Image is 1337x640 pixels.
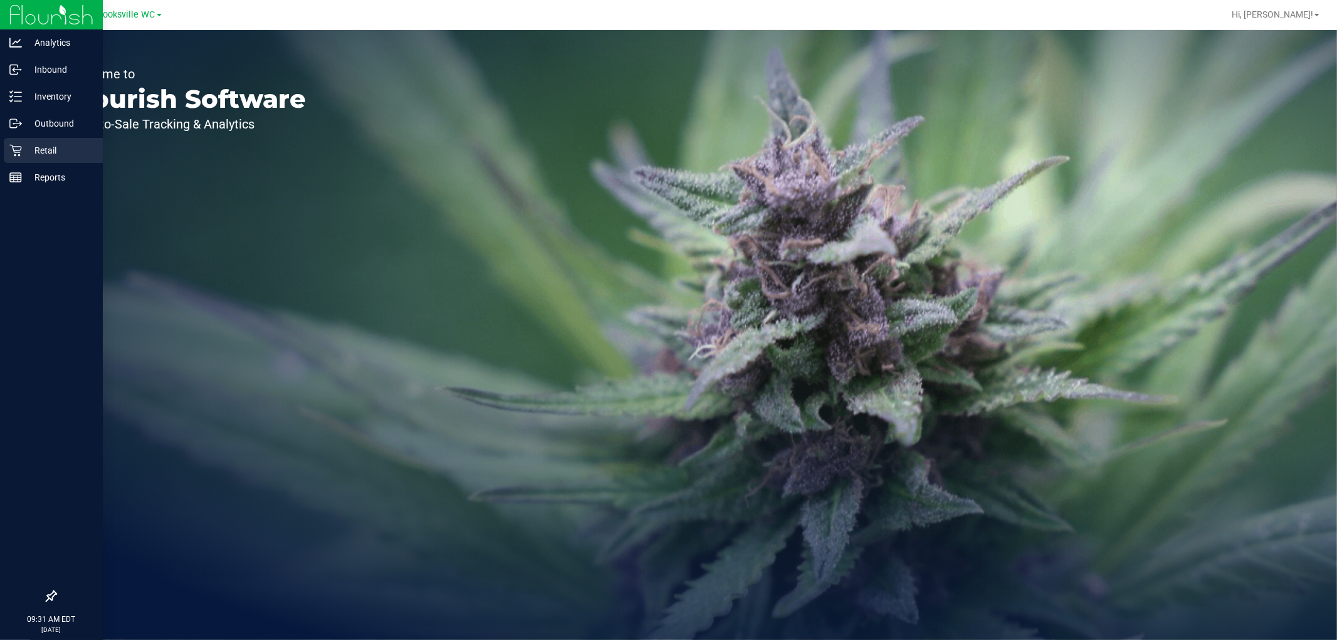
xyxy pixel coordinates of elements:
p: Retail [22,143,97,158]
p: Outbound [22,116,97,131]
span: Brooksville WC [95,9,155,20]
p: Flourish Software [68,87,306,112]
inline-svg: Inbound [9,63,22,76]
p: Welcome to [68,68,306,80]
p: 09:31 AM EDT [6,614,97,625]
inline-svg: Reports [9,171,22,184]
p: Seed-to-Sale Tracking & Analytics [68,118,306,130]
inline-svg: Retail [9,144,22,157]
span: Hi, [PERSON_NAME]! [1232,9,1313,19]
inline-svg: Outbound [9,117,22,130]
p: [DATE] [6,625,97,634]
p: Inventory [22,89,97,104]
p: Reports [22,170,97,185]
p: Analytics [22,35,97,50]
inline-svg: Inventory [9,90,22,103]
p: Inbound [22,62,97,77]
inline-svg: Analytics [9,36,22,49]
